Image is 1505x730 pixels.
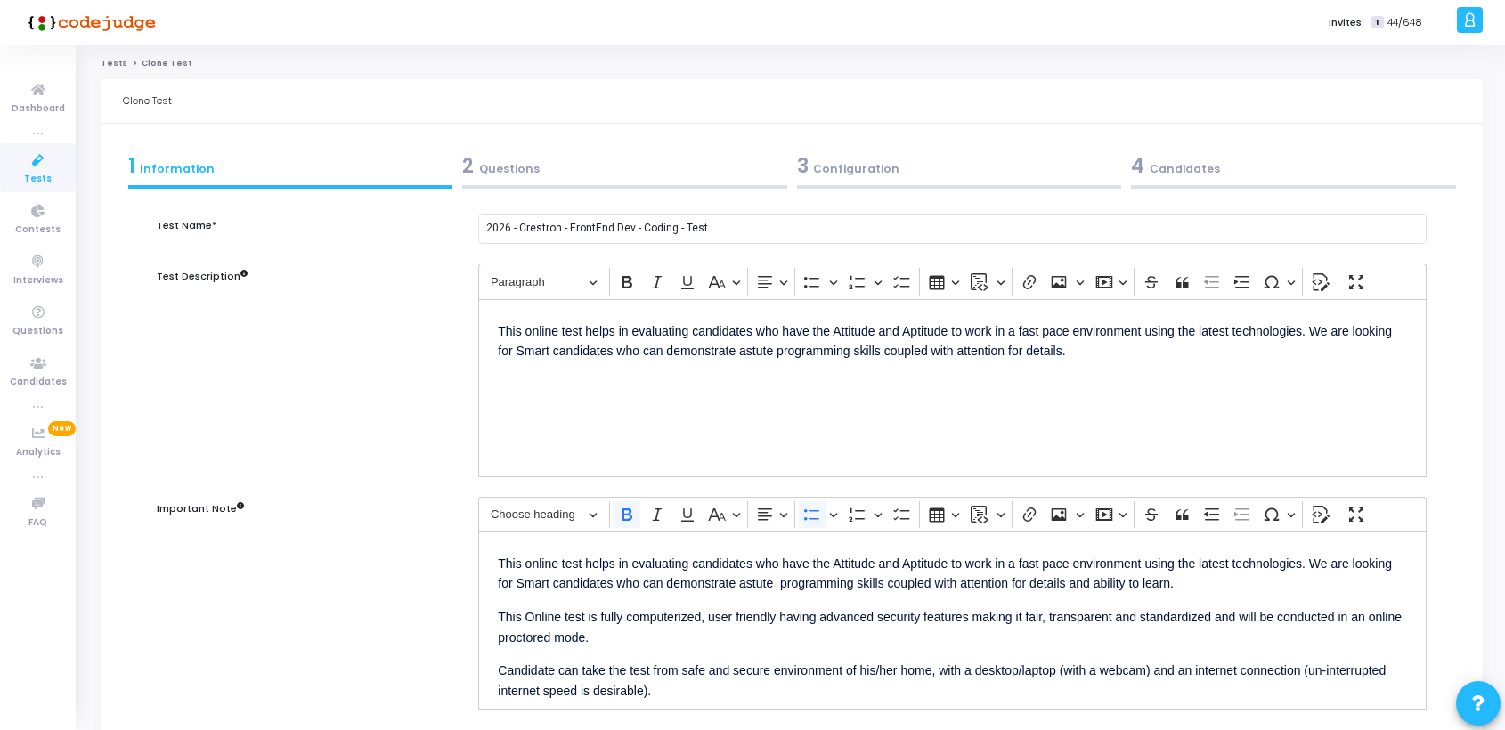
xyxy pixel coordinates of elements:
[157,269,248,284] label: Test Description
[1127,146,1461,194] a: 4Candidates
[491,504,583,525] span: Choose heading
[12,101,65,117] span: Dashboard
[15,223,61,238] span: Contests
[478,299,1427,477] div: Editor editing area: main
[48,421,76,436] span: New
[498,551,1407,594] p: This online test helps in evaluating candidates who have the Attitude and Aptitude to work in a f...
[797,152,809,180] span: 3
[142,58,191,69] span: Clone Test
[13,273,63,288] span: Interviews
[10,375,67,390] span: Candidates
[458,146,793,194] a: 2Questions
[12,324,63,339] span: Questions
[123,146,458,194] a: 1Information
[22,4,156,40] img: logo
[792,146,1127,194] a: 3Configuration
[1387,15,1422,30] span: 44/648
[1131,151,1456,181] div: Candidates
[16,445,61,460] span: Analytics
[478,531,1427,710] div: Editor editing area: main
[483,268,606,296] button: Paragraph
[462,151,787,181] div: Questions
[24,172,52,187] span: Tests
[123,79,172,123] div: Clone Test
[128,151,453,181] div: Information
[1131,152,1144,180] span: 4
[462,152,474,180] span: 2
[128,152,135,180] span: 1
[498,604,1407,647] p: This Online test is fully computerized, user friendly having advanced security features making it...
[101,58,1483,69] nav: breadcrumb
[498,659,1407,702] p: Candidate can take the test from safe and secure environment of his/her home, with a desktop/lapt...
[797,151,1122,181] div: Configuration
[101,58,127,69] a: Tests
[157,218,217,233] label: Test Name*
[498,319,1407,361] p: This online test helps in evaluating candidates who have the Attitude and Aptitude to work in a f...
[478,264,1427,298] div: Editor toolbar
[28,515,47,531] span: FAQ
[157,501,244,516] label: Important Note
[1329,15,1364,30] label: Invites:
[1371,16,1383,29] span: T
[491,272,583,293] span: Paragraph
[483,501,606,529] button: Choose heading
[478,497,1427,531] div: Editor toolbar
